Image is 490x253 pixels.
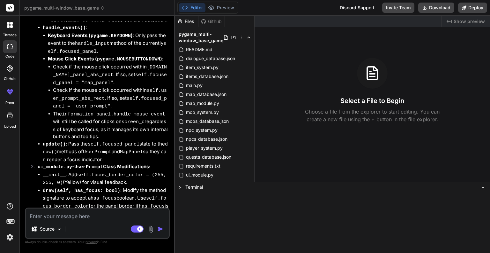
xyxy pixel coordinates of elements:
[4,76,16,82] label: GitHub
[185,64,219,71] span: item_system.py
[56,226,62,232] img: Pick Models
[185,117,229,125] span: mobs_database.json
[185,144,223,152] span: player_system.py
[5,54,14,59] label: code
[43,140,168,163] li: : Pass the state to the methods of and so they can render a focus indicator.
[48,56,162,62] strong: Mouse Click Events ( )
[185,162,221,170] span: requirements.txt
[5,100,14,106] label: prem
[301,108,444,123] p: Choose a file from the explorer to start editing. You can create a new file using the + button in...
[179,184,183,190] span: >_
[43,25,86,31] code: handle_events()
[48,32,168,56] li: : Only pass the event to the method of the currently .
[336,3,378,13] div: Discord Support
[40,226,55,232] p: Source
[53,63,168,87] li: Check if the mouse click occurred within . If so, set .
[24,5,105,11] span: pygame_multi-window_base_game
[205,3,237,12] button: Preview
[454,18,485,25] span: Show preview
[185,99,220,107] span: map_module.py
[4,232,15,243] img: settings
[43,172,66,178] code: __init__
[185,135,228,143] span: npcs_database.json
[25,239,170,245] p: Always double-check its answers. Your in Bind
[43,24,168,140] li: :
[185,126,218,134] span: npc_system.py
[185,184,203,190] span: Terminal
[62,112,165,117] code: information_panel.handle_mouse_event
[185,108,219,116] span: mob_system.py
[91,196,116,201] code: has_focus
[4,124,16,129] label: Upload
[340,96,404,105] h3: Select a File to Begin
[43,142,66,147] code: update()
[38,163,151,170] strong: - Class Modifications:
[48,10,168,23] code: screen_b
[157,226,164,232] img: icon
[185,153,232,161] span: quests_database.json
[185,46,213,53] span: README.md
[179,31,223,44] span: pygame_multi-window_base_game
[97,57,160,62] code: pygame.MOUSEBUTTONDOWN
[418,3,454,13] button: Download
[185,91,227,98] span: map_database.json
[185,171,214,179] span: ui_module.py
[175,18,198,25] div: Files
[139,204,165,209] code: has_focus
[43,187,168,218] li: : Modify the method signature to accept a boolean. Use for the panel border if is , otherwise use .
[185,55,236,62] span: dialogue_database.json
[91,33,131,39] code: pygame.KEYDOWN
[382,3,414,13] button: Invite Team
[185,82,203,89] span: main.py
[74,164,103,170] code: UserPrompt
[48,41,166,54] code: self.focused_panel
[147,225,155,233] img: attachment
[48,32,133,38] strong: Keyboard Events ( )
[53,72,167,86] code: self.focused_panel = "map_panel"
[481,184,485,190] span: −
[122,119,145,125] code: screen_c
[38,164,72,170] code: ui_module.py
[120,149,143,155] code: MapPanel
[43,188,120,194] code: draw(self, has_focus: bool)
[68,18,100,23] code: main_screen
[53,87,168,110] li: Check if the mouse click occurred within . If so, set .
[458,3,487,13] button: Deploy
[179,3,205,12] button: Editor
[3,32,17,38] label: threads
[185,73,229,80] span: items_database.json
[75,41,109,46] code: handle_input
[88,142,139,147] code: self.focused_panel
[43,171,168,187] li: : Add (Yellow) for visual feedback.
[83,149,112,155] code: UserPrompt
[48,55,168,140] li: :
[53,88,167,101] code: self.user_prompt_abs_rect
[43,172,166,186] code: self.focus_border_color = (255, 255, 0)
[53,110,168,140] li: The will still be called for clicks on regardless of keyboard focus, as it manages its own intern...
[198,18,225,25] div: Github
[480,182,486,192] button: −
[85,240,97,244] span: privacy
